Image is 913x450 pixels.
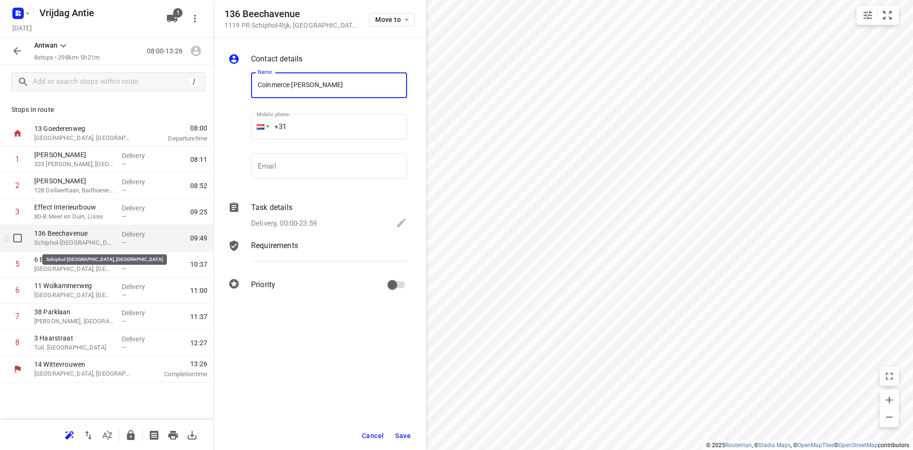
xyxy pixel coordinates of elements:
span: Cancel [362,432,384,440]
p: Departure time [145,134,207,143]
p: 14 Wittevrouwen [34,360,133,369]
span: — [122,344,126,351]
p: Delivery [122,282,157,291]
span: — [122,160,126,168]
span: 12:27 [190,338,207,348]
div: Requirements [228,240,407,269]
p: 13 Goederenweg [34,124,133,133]
div: Netherlands: + 31 [251,114,269,140]
p: Delivery, 00:00-23:59 [251,218,317,229]
span: 09:49 [190,233,207,243]
div: 1 [15,155,19,164]
a: Routetitan [725,442,752,449]
p: 136 Beechavenue [34,229,114,238]
p: Requirements [251,240,298,251]
p: Completion time [145,370,207,379]
div: / [189,77,199,87]
p: 38 Parklaan [34,307,114,317]
p: Delivery [122,334,157,344]
p: 11 Wolkammerweg [34,281,114,290]
li: © 2025 , © , © © contributors [706,442,909,449]
span: Reverse route [79,430,98,439]
span: Sort by time window [98,430,117,439]
span: 08:11 [190,155,207,164]
a: OpenStreetMap [838,442,878,449]
button: Lock route [121,426,140,445]
p: 80-B Meer en Duin, Lisse [34,212,114,221]
span: — [122,239,126,246]
span: 11:37 [190,312,207,321]
p: 6 Evenaar [34,255,114,264]
button: Save [391,427,415,444]
div: Contact details [228,53,407,67]
p: Priority [251,279,275,290]
p: [PERSON_NAME] [34,150,114,160]
button: Fit zoom [878,6,897,25]
span: — [122,318,126,325]
p: Effect Interieurbouw [34,202,114,212]
h5: 136 Beechavenue [224,9,358,20]
span: 1 [173,8,183,18]
p: [PERSON_NAME], [GEOGRAPHIC_DATA] [34,317,114,326]
span: — [122,187,126,194]
p: [GEOGRAPHIC_DATA], [GEOGRAPHIC_DATA] [34,290,114,300]
p: Antwan [34,40,58,50]
span: Download route [183,430,202,439]
button: More [185,9,204,28]
span: 11:00 [190,286,207,295]
p: [GEOGRAPHIC_DATA], [GEOGRAPHIC_DATA] [34,369,133,379]
p: Contact details [251,53,302,65]
span: — [122,213,126,220]
span: Print shipping labels [145,430,164,439]
div: small contained button group [856,6,899,25]
p: Delivery [122,256,157,265]
p: 1119 PR Schiphol-Rijk , [GEOGRAPHIC_DATA] [224,21,358,29]
a: Stadia Maps [758,442,791,449]
div: 3 [15,207,19,216]
p: 3 Haarstraat [34,333,114,343]
div: 2 [15,181,19,190]
p: [GEOGRAPHIC_DATA], [GEOGRAPHIC_DATA] [34,264,114,274]
div: 7 [15,312,19,321]
p: Stops in route [11,105,202,115]
p: [PERSON_NAME] [34,176,114,186]
span: Print route [164,430,183,439]
span: 09:25 [190,207,207,217]
input: Add or search stops within route [33,75,189,90]
span: — [122,265,126,272]
p: Delivery [122,308,157,318]
p: 323 Anne Franklaan, Bussum [34,160,114,169]
button: Move to [369,13,415,26]
p: [GEOGRAPHIC_DATA], [GEOGRAPHIC_DATA] [34,133,133,143]
svg: Edit [396,217,407,229]
span: Move to [375,16,410,23]
span: Assign driver [186,46,205,55]
p: Delivery [122,230,157,239]
button: 1 [163,9,182,28]
p: Delivery [122,177,157,187]
span: 08:00 [145,123,207,133]
p: Task details [251,202,292,213]
div: 6 [15,286,19,295]
input: 1 (702) 123-4567 [251,114,407,140]
p: 128 Dellaertlaan, Badhoevedorp [34,186,114,195]
span: — [122,291,126,299]
a: OpenMapTiles [797,442,834,449]
button: Map settings [858,6,877,25]
p: Schiphol-[GEOGRAPHIC_DATA], [GEOGRAPHIC_DATA] [34,238,114,248]
p: 8 stops • 298km • 5h21m [34,53,99,62]
span: 08:52 [190,181,207,190]
p: Delivery [122,151,157,160]
p: Tuil, [GEOGRAPHIC_DATA] [34,343,114,352]
label: Mobile phone [257,112,289,117]
div: 8 [15,338,19,347]
span: 13:26 [145,359,207,369]
span: Save [395,432,411,440]
h5: Project date [9,22,36,33]
span: Reoptimize route [60,430,79,439]
button: Cancel [358,427,388,444]
p: Delivery [122,203,157,213]
span: Select [8,229,27,248]
div: 5 [15,260,19,269]
p: 08:00-13:26 [147,46,186,56]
